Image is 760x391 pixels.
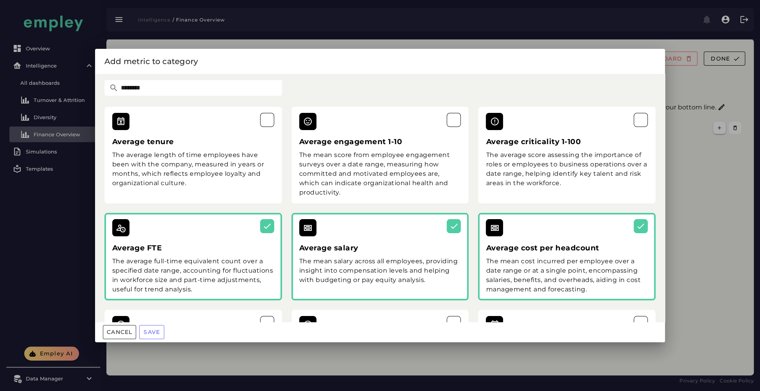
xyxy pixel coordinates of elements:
span: Cancel [106,329,133,336]
button: Save [139,325,164,339]
div: The mean cost incurred per employee over a date range or at a single point, encompassing salaries... [486,257,648,294]
h3: Average engagement 1-10 [299,136,461,147]
h3: Average cost per headcount [486,243,648,254]
div: The mean salary across all employees, providing insight into compensation levels and helping with... [299,257,461,285]
h3: Average criticality 1-100 [486,136,648,147]
h3: Average FTE [112,243,274,254]
div: The average score assessing the importance of roles or employees to business operations over a da... [486,150,648,188]
div: The mean score from employee engagement surveys over a date range, measuring how committed and mo... [299,150,461,197]
div: The average full-time equivalent count over a specified date range, accounting for fluctuations i... [112,257,274,294]
h3: Average tenure [112,136,274,147]
h3: Average salary [299,243,461,254]
div: The average length of time employees have been with the company, measured in years or months, whi... [112,150,274,188]
span: Save [143,329,160,336]
div: Add metric to category [104,55,656,68]
button: Cancel [103,325,136,339]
